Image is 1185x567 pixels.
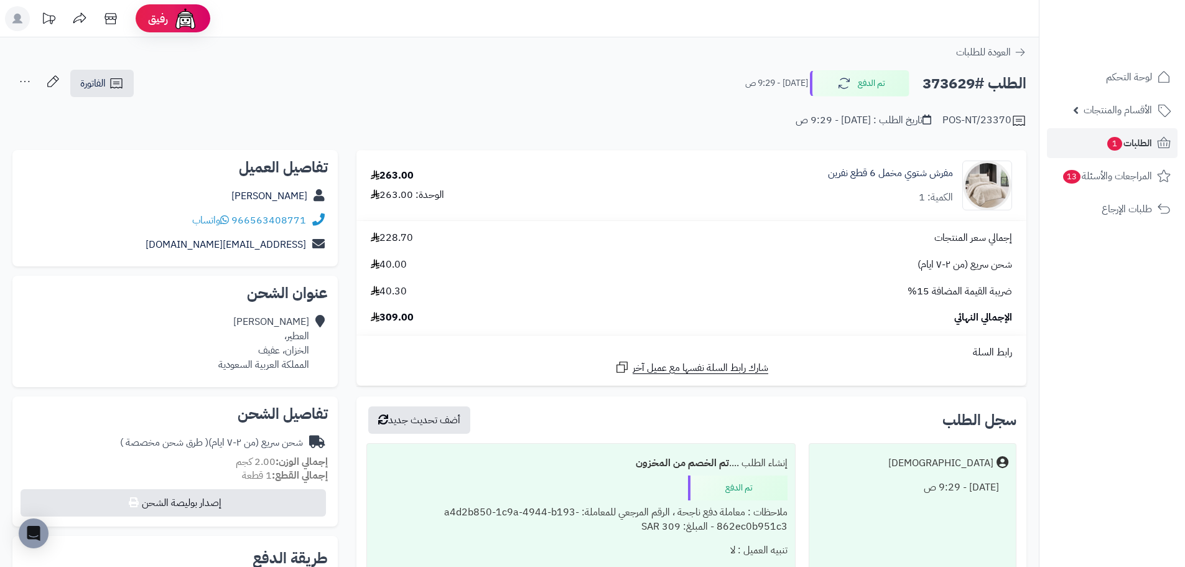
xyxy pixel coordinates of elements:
span: 309.00 [371,311,414,325]
a: طلبات الإرجاع [1047,194,1178,224]
span: الفاتورة [80,76,106,91]
span: لوحة التحكم [1106,68,1152,86]
a: 966563408771 [231,213,306,228]
button: إصدار بوليصة الشحن [21,489,326,517]
div: تم الدفع [688,476,788,500]
h2: تفاصيل الشحن [22,406,328,421]
b: تم الخصم من المخزون [636,456,729,471]
span: 40.30 [371,284,407,299]
h3: سجل الطلب [942,413,1016,428]
span: الأقسام والمنتجات [1084,101,1152,119]
small: 2.00 كجم [236,454,328,469]
img: 1732454087-110202020170-90x90.jpg [963,161,1011,210]
div: شحن سريع (من ٢-٧ ايام) [120,436,303,450]
div: POS-NT/23370 [942,113,1026,128]
h2: طريقة الدفع [253,551,328,566]
a: الطلبات1 [1047,128,1178,158]
span: رفيق [148,11,168,26]
span: 40.00 [371,258,407,272]
span: العودة للطلبات [956,45,1011,60]
span: الطلبات [1106,134,1152,152]
a: [PERSON_NAME] [231,189,307,204]
a: تحديثات المنصة [33,6,64,34]
button: أضف تحديث جديد [368,406,470,434]
a: مفرش شتوي مخمل 6 قطع نفرين [828,166,953,180]
div: الوحدة: 263.00 [371,188,444,202]
div: 263.00 [371,169,414,183]
div: إنشاء الطلب .... [374,451,787,476]
div: رابط السلة [361,345,1021,360]
img: ai-face.png [173,6,198,31]
span: شحن سريع (من ٢-٧ ايام) [918,258,1012,272]
strong: إجمالي القطع: [272,468,328,483]
div: تاريخ الطلب : [DATE] - 9:29 ص [796,113,931,128]
a: شارك رابط السلة نفسها مع عميل آخر [615,360,768,375]
span: الإجمالي النهائي [954,311,1012,325]
span: 13 [1063,170,1080,184]
span: إجمالي سعر المنتجات [934,231,1012,245]
a: الفاتورة [70,70,134,97]
div: الكمية: 1 [919,190,953,205]
span: المراجعات والأسئلة [1062,167,1152,185]
div: تنبيه العميل : لا [374,538,787,563]
small: 1 قطعة [242,468,328,483]
div: Open Intercom Messenger [19,518,49,548]
a: واتساب [192,213,229,228]
button: تم الدفع [810,70,909,96]
small: [DATE] - 9:29 ص [745,77,808,90]
div: ملاحظات : معاملة دفع ناجحة ، الرقم المرجعي للمعاملة: a4d2b850-1c9a-4944-b193-862ec0b951c3 - المبل... [374,500,787,539]
h2: تفاصيل العميل [22,160,328,175]
a: العودة للطلبات [956,45,1026,60]
h2: عنوان الشحن [22,286,328,301]
a: لوحة التحكم [1047,62,1178,92]
span: ( طرق شحن مخصصة ) [120,435,208,450]
strong: إجمالي الوزن: [276,454,328,469]
h2: الطلب #373629 [922,71,1026,96]
span: 1 [1107,137,1122,151]
div: [PERSON_NAME] العطير، الخزان، عفيف المملكة العربية السعودية [218,315,309,372]
img: logo-2.png [1100,34,1173,60]
span: 228.70 [371,231,413,245]
div: [DATE] - 9:29 ص [817,476,1008,500]
a: المراجعات والأسئلة13 [1047,161,1178,191]
span: ضريبة القيمة المضافة 15% [908,284,1012,299]
span: شارك رابط السلة نفسها مع عميل آخر [633,361,768,375]
div: [DEMOGRAPHIC_DATA] [888,456,993,471]
span: طلبات الإرجاع [1102,200,1152,218]
a: [EMAIL_ADDRESS][DOMAIN_NAME] [146,237,306,252]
